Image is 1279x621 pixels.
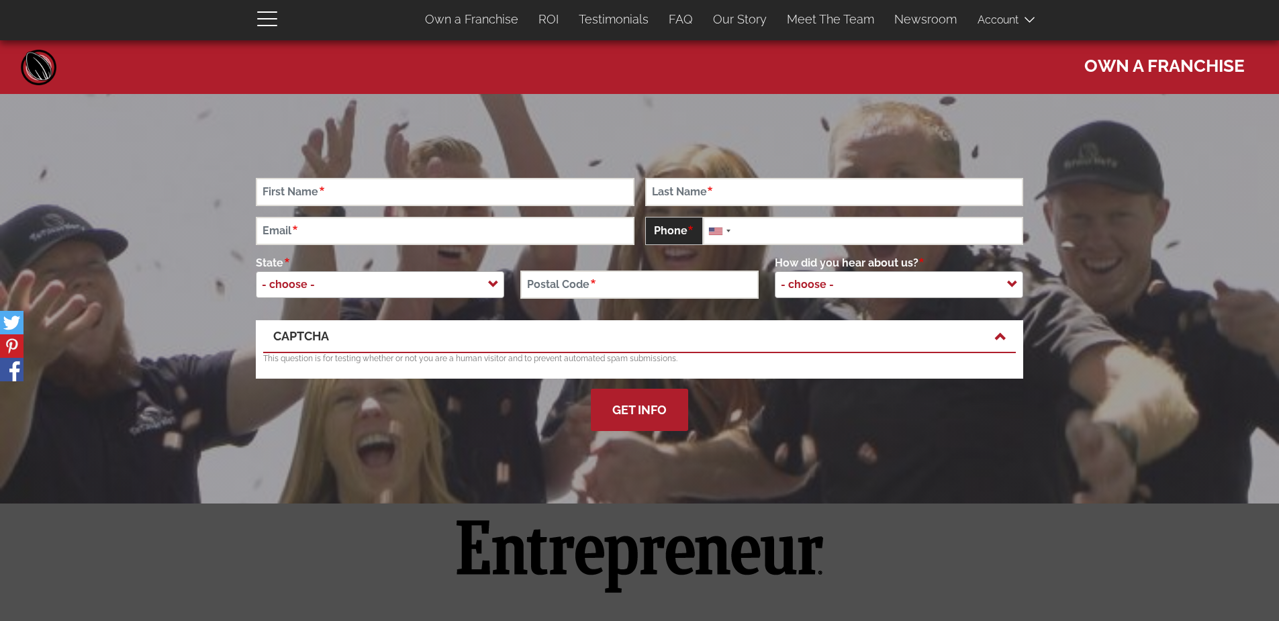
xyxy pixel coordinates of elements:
input: Email [256,217,634,245]
input: Last Name [645,178,1024,206]
a: Meet The Team [777,5,884,34]
span: - choose - [775,271,847,298]
span: State [256,256,290,269]
span: Own a Franchise [1084,49,1245,78]
span: - choose - [256,271,504,298]
a: CAPTCHA [273,328,1006,345]
a: Own a Franchise [415,5,528,34]
input: Postal Code [520,271,758,299]
input: First Name [256,178,634,206]
span: - choose - [256,271,328,298]
p: This question is for testing whether or not you are a human visitor and to prevent automated spam... [263,353,1016,365]
div: United States: +1 [704,218,735,244]
a: ROI [528,5,569,34]
button: Get Info [591,389,688,431]
span: How did you hear about us? [775,256,925,269]
a: Our Story [703,5,777,34]
span: - choose - [775,271,1023,298]
a: FAQ [659,5,703,34]
a: Home [19,47,59,87]
a: Newsroom [884,5,967,34]
span: Phone [645,217,703,245]
a: Testimonials [569,5,659,34]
